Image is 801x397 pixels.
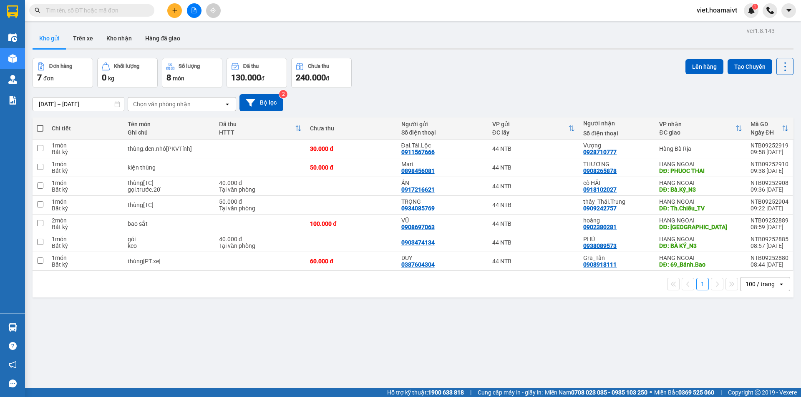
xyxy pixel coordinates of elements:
div: gọi.trước.20' [128,186,211,193]
span: caret-down [785,7,793,14]
div: 44 NTB [492,258,575,265]
div: NTB09252904 [751,198,788,205]
div: NTB09252919 [751,142,788,149]
div: thùng[TC] [128,202,211,208]
span: file-add [191,7,197,13]
div: ver 1.8.143 [747,26,775,35]
div: HANG NGOAI [659,236,742,242]
span: 7 [37,72,42,82]
div: 44 NTB [492,145,575,152]
img: warehouse-icon [8,323,17,332]
div: 0917216621 [401,186,435,193]
div: Số lượng [179,63,200,69]
div: HANG NGOAI [659,161,742,167]
span: món [173,75,184,82]
div: 40.000 đ [219,236,302,242]
svg: open [778,281,785,287]
div: hoàng [583,217,651,224]
input: Tìm tên, số ĐT hoặc mã đơn [46,6,144,15]
div: HANG NGOAI [659,255,742,261]
div: Chi tiết [52,125,119,132]
div: 44 NTB [492,202,575,208]
button: Trên xe [66,28,100,48]
div: ĐC giao [659,129,736,136]
div: 1 món [52,180,119,186]
div: DĐ: PHUOC THAI [659,167,742,174]
div: 0918102027 [583,186,617,193]
button: Đã thu130.000đ [227,58,287,88]
strong: 1900 633 818 [428,389,464,396]
th: Toggle SortBy [746,117,793,140]
div: DĐ: Bà.Ký_N3 [659,186,742,193]
button: Khối lượng0kg [97,58,158,88]
div: 1 món [52,198,119,205]
div: 0911567666 [401,149,435,155]
th: Toggle SortBy [488,117,579,140]
div: Gra_Tấn [583,255,651,261]
input: Select a date range. [33,97,124,111]
span: ⚪️ [650,391,652,394]
div: PHÚ [583,236,651,242]
div: 0903474134 [401,239,435,246]
div: 100.000 đ [310,220,393,227]
button: file-add [187,3,202,18]
div: Người nhận [583,120,651,127]
span: Cung cấp máy in - giấy in: [478,388,543,397]
div: Tên món [128,121,211,127]
div: Chưa thu [308,63,329,69]
div: DUY [401,255,484,261]
div: 08:44 [DATE] [751,261,788,268]
div: Bất kỳ [52,261,119,268]
div: thùng.đen.nhỏ[PKVTính] [128,145,211,152]
span: đ [326,75,329,82]
span: Miền Nam [545,388,647,397]
button: caret-down [781,3,796,18]
strong: 0708 023 035 - 0935 103 250 [571,389,647,396]
div: 0908697063 [401,224,435,230]
button: Kho nhận [100,28,139,48]
div: Số điện thoại [583,130,651,137]
div: VŨ [401,217,484,224]
div: Bất kỳ [52,205,119,212]
button: Tạo Chuyến [728,59,772,74]
button: Hàng đã giao [139,28,187,48]
span: kg [108,75,114,82]
button: plus [167,3,182,18]
div: 09:58 [DATE] [751,149,788,155]
img: warehouse-icon [8,54,17,63]
div: Bất kỳ [52,242,119,249]
div: DĐ: PHÚ MỸ [659,224,742,230]
img: phone-icon [766,7,774,14]
div: DĐ: BÀ KÝ_N3 [659,242,742,249]
div: Vượng [583,142,651,149]
div: 40.000 đ [219,180,302,186]
button: Bộ lọc [239,94,283,111]
div: Khối lượng [114,63,139,69]
div: thùng[PT.xe] [128,258,211,265]
div: THƯƠNG [583,161,651,167]
div: cô HẢI [583,180,651,186]
span: | [470,388,471,397]
img: warehouse-icon [8,75,17,84]
div: Mart [401,161,484,167]
div: TRỌNG [401,198,484,205]
strong: 0369 525 060 [678,389,714,396]
div: VP gửi [492,121,569,127]
div: Hàng Bà Rịa [659,145,742,152]
div: Ghi chú [128,129,211,136]
span: question-circle [9,342,17,350]
div: 09:22 [DATE] [751,205,788,212]
div: Đã thu [219,121,295,127]
div: gói [128,236,211,242]
div: ÂN [401,180,484,186]
div: 44 NTB [492,164,575,171]
div: DĐ: 69_Bánh.Bao [659,261,742,268]
div: ĐC lấy [492,129,569,136]
div: Đại.Tài.Lộc [401,142,484,149]
span: 8 [166,72,171,82]
div: 09:38 [DATE] [751,167,788,174]
div: 0934085769 [401,205,435,212]
div: 0902380281 [583,224,617,230]
div: 44 NTB [492,239,575,246]
div: Người gửi [401,121,484,127]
